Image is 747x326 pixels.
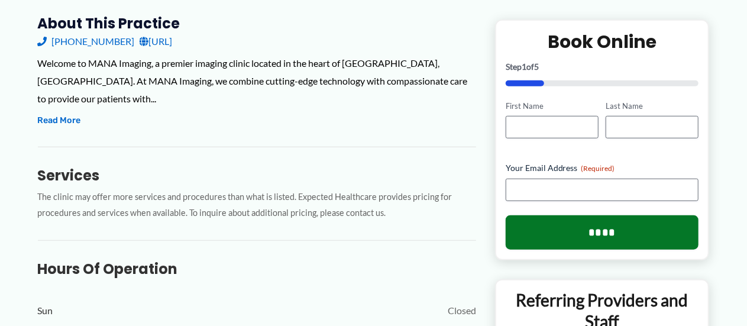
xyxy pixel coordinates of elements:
[38,166,476,185] h3: Services
[38,114,81,128] button: Read More
[38,33,135,50] a: [PHONE_NUMBER]
[38,260,476,278] h3: Hours of Operation
[506,30,699,53] h2: Book Online
[38,54,476,107] div: Welcome to MANA Imaging, a premier imaging clinic located in the heart of [GEOGRAPHIC_DATA], [GEO...
[38,189,476,221] p: The clinic may offer more services and procedures than what is listed. Expected Healthcare provid...
[606,100,699,111] label: Last Name
[522,61,526,71] span: 1
[140,33,173,50] a: [URL]
[448,302,476,319] span: Closed
[581,164,615,173] span: (Required)
[534,61,539,71] span: 5
[506,100,599,111] label: First Name
[506,62,699,70] p: Step of
[506,162,699,174] label: Your Email Address
[38,302,53,319] span: Sun
[38,14,476,33] h3: About this practice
